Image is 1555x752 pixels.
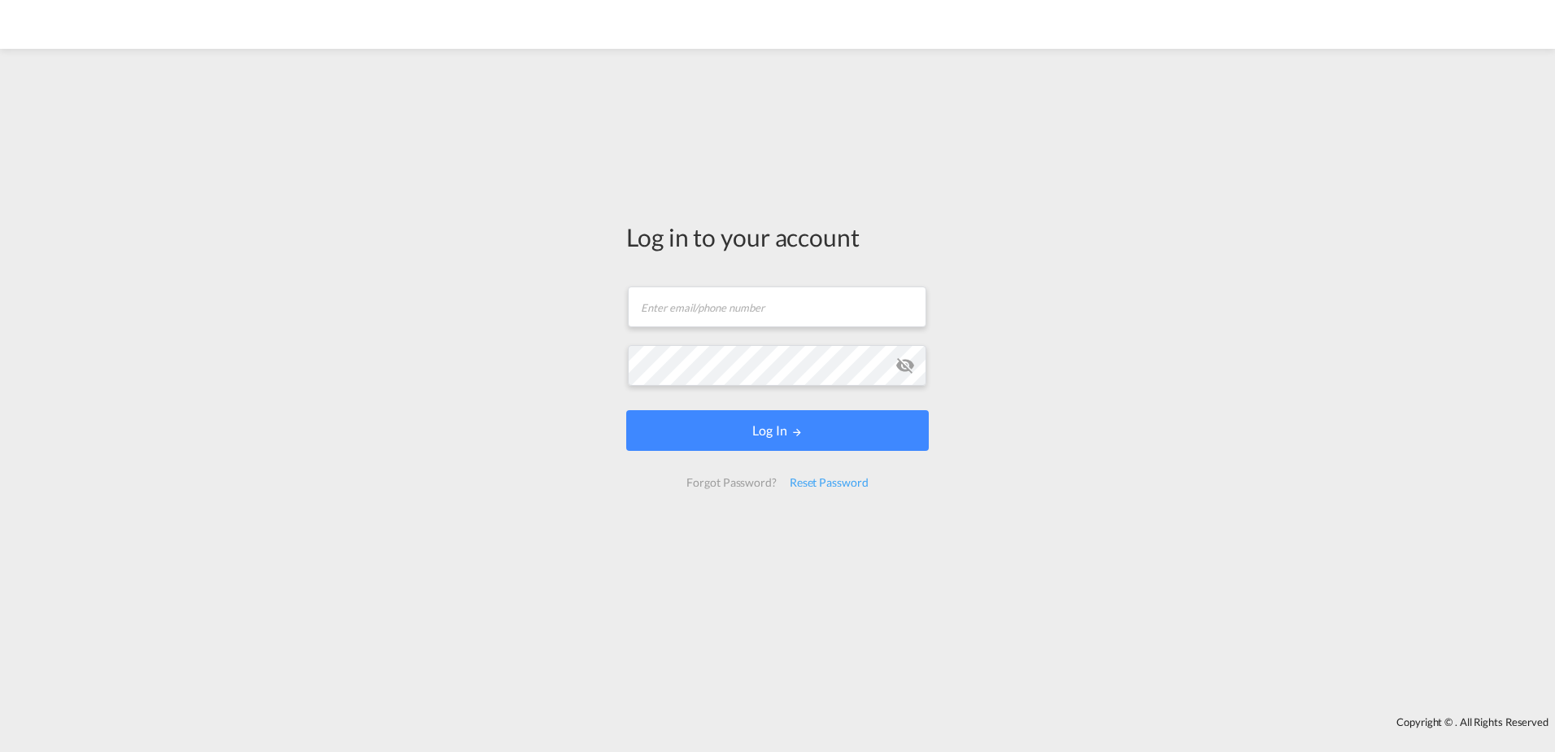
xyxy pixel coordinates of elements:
[626,220,929,254] div: Log in to your account
[680,468,782,497] div: Forgot Password?
[626,410,929,451] button: LOGIN
[895,356,915,375] md-icon: icon-eye-off
[783,468,875,497] div: Reset Password
[628,286,926,327] input: Enter email/phone number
